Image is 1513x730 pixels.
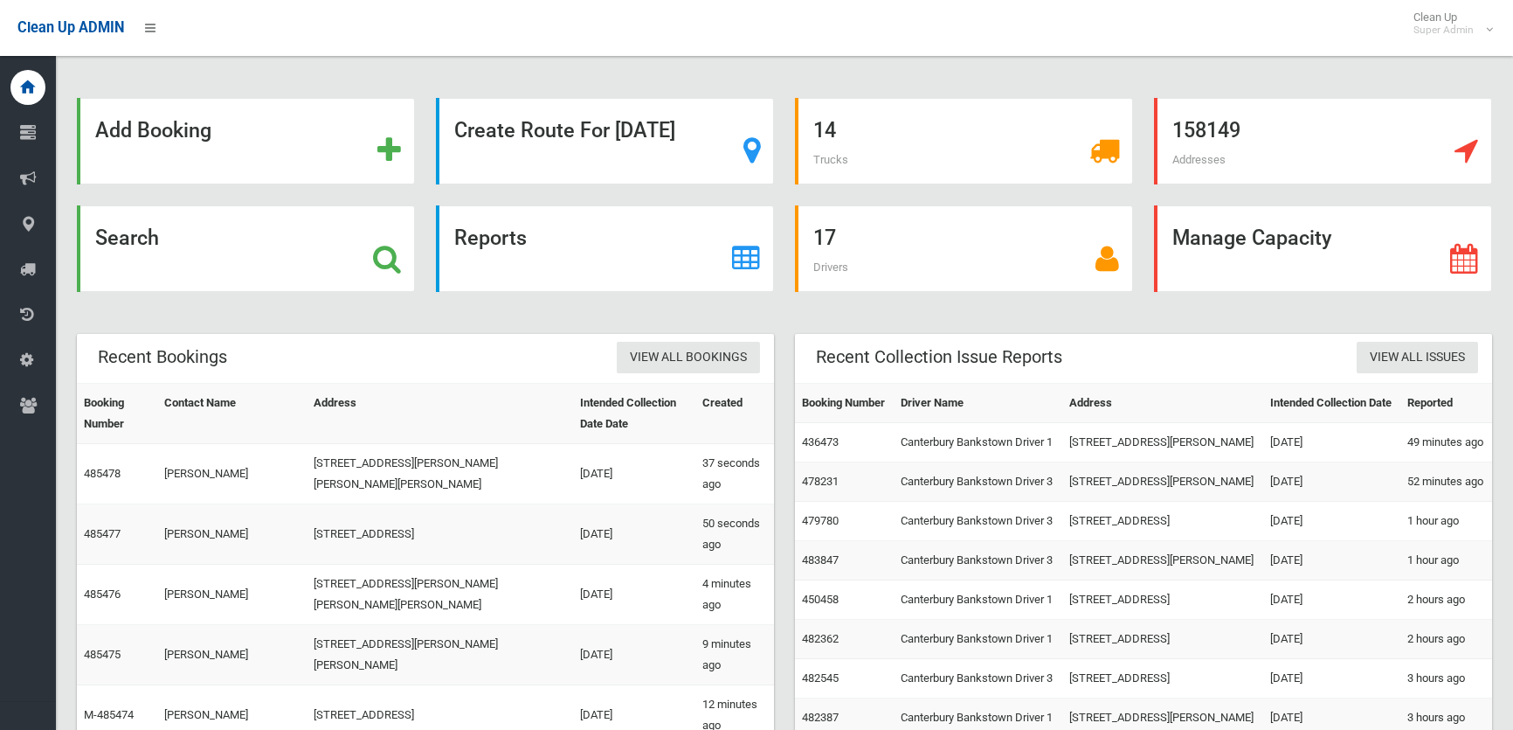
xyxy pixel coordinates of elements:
td: 2 hours ago [1400,581,1492,620]
td: [STREET_ADDRESS][PERSON_NAME][PERSON_NAME][PERSON_NAME] [307,444,573,504]
td: Canterbury Bankstown Driver 3 [894,502,1062,541]
td: [STREET_ADDRESS] [1062,502,1263,541]
td: [PERSON_NAME] [157,504,307,565]
strong: Search [95,226,159,250]
a: 485475 [84,648,121,661]
strong: 14 [813,118,836,143]
td: 50 seconds ago [695,504,774,565]
header: Recent Bookings [77,340,248,374]
a: 482387 [802,711,839,724]
a: 436473 [802,435,839,448]
a: View All Bookings [617,342,760,374]
td: Canterbury Bankstown Driver 3 [894,541,1062,581]
td: [DATE] [1263,581,1400,620]
a: 14 Trucks [795,98,1133,184]
td: 4 minutes ago [695,565,774,625]
td: Canterbury Bankstown Driver 1 [894,581,1062,620]
td: 49 minutes ago [1400,423,1492,462]
td: Canterbury Bankstown Driver 1 [894,620,1062,659]
td: [PERSON_NAME] [157,625,307,685]
span: Drivers [813,261,848,274]
td: [STREET_ADDRESS] [1062,581,1263,620]
td: [STREET_ADDRESS][PERSON_NAME][PERSON_NAME] [307,625,573,685]
td: 3 hours ago [1400,659,1492,699]
td: Canterbury Bankstown Driver 3 [894,659,1062,699]
a: 478231 [802,475,839,488]
a: Add Booking [77,98,415,184]
small: Super Admin [1413,24,1474,37]
td: 1 hour ago [1400,541,1492,581]
td: [PERSON_NAME] [157,565,307,625]
td: [DATE] [1263,502,1400,541]
td: [STREET_ADDRESS][PERSON_NAME] [1062,462,1263,502]
th: Contact Name [157,384,307,444]
a: View All Issues [1357,342,1478,374]
td: 37 seconds ago [695,444,774,504]
td: [DATE] [573,444,695,504]
a: 485478 [84,467,121,480]
th: Booking Number [77,384,157,444]
td: [STREET_ADDRESS][PERSON_NAME] [1062,541,1263,581]
a: 17 Drivers [795,205,1133,292]
td: 2 hours ago [1400,620,1492,659]
a: 158149 Addresses [1154,98,1492,184]
td: [DATE] [573,504,695,565]
strong: Add Booking [95,118,211,143]
a: Reports [436,205,774,292]
td: [DATE] [1263,423,1400,462]
strong: Reports [454,226,527,250]
td: [DATE] [573,625,695,685]
span: Clean Up [1405,10,1491,37]
a: 479780 [802,514,839,527]
th: Driver Name [894,384,1062,423]
header: Recent Collection Issue Reports [795,340,1083,374]
a: Search [77,205,415,292]
span: Addresses [1172,153,1226,166]
strong: Create Route For [DATE] [454,118,675,143]
th: Intended Collection Date Date [573,384,695,444]
a: 485477 [84,527,121,540]
td: [DATE] [1263,620,1400,659]
td: [DATE] [1263,541,1400,581]
span: Trucks [813,153,848,166]
a: 483847 [802,553,839,567]
td: 1 hour ago [1400,502,1492,541]
td: 52 minutes ago [1400,462,1492,502]
th: Booking Number [795,384,894,423]
td: Canterbury Bankstown Driver 1 [894,423,1062,462]
span: Clean Up ADMIN [17,19,124,36]
td: [STREET_ADDRESS] [307,504,573,565]
td: [STREET_ADDRESS] [1062,659,1263,699]
a: 482362 [802,632,839,645]
td: [STREET_ADDRESS][PERSON_NAME] [1062,423,1263,462]
strong: 17 [813,226,836,250]
a: 450458 [802,593,839,606]
a: M-485474 [84,708,134,721]
th: Created [695,384,774,444]
td: [DATE] [1263,462,1400,502]
td: [STREET_ADDRESS][PERSON_NAME][PERSON_NAME][PERSON_NAME] [307,565,573,625]
th: Reported [1400,384,1492,423]
a: 485476 [84,587,121,601]
td: Canterbury Bankstown Driver 3 [894,462,1062,502]
a: 482545 [802,671,839,685]
td: [STREET_ADDRESS] [1062,620,1263,659]
th: Address [307,384,573,444]
td: [DATE] [573,565,695,625]
td: [DATE] [1263,659,1400,699]
a: Create Route For [DATE] [436,98,774,184]
td: 9 minutes ago [695,625,774,685]
th: Intended Collection Date [1263,384,1400,423]
a: Manage Capacity [1154,205,1492,292]
strong: Manage Capacity [1172,226,1331,250]
td: [PERSON_NAME] [157,444,307,504]
th: Address [1062,384,1263,423]
strong: 158149 [1172,118,1240,143]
